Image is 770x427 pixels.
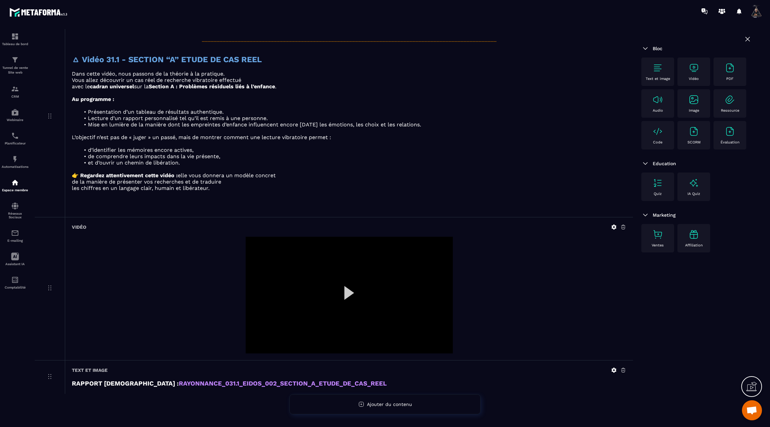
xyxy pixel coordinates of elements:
span: avec le [72,83,90,90]
span: et d’ouvrir un chemin de libération. [88,159,180,166]
p: Comptabilité [2,286,28,289]
span: Education [653,161,676,166]
img: text-image no-wra [652,178,663,188]
p: Assistant IA [2,262,28,266]
a: formationformationCRM [2,80,28,103]
a: formationformationTunnel de vente Site web [2,51,28,80]
strong: RAPPORT [DEMOGRAPHIC_DATA] : [72,380,179,387]
a: accountantaccountantComptabilité [2,271,28,294]
img: text-image no-wra [688,94,699,105]
strong: 👉 Regardez attentivement cette vidéo : [72,172,178,179]
img: logo [9,6,70,18]
img: text-image no-wra [652,63,663,73]
p: Ressource [721,108,739,113]
p: Webinaire [2,118,28,122]
span: Bloc [653,46,662,51]
strong: RAYONNANCE_031.1_EIDOS_002_SECTION_A_ETUDE_DE_CAS_REEL [179,380,387,387]
img: arrow-down [641,44,649,52]
p: Ventes [652,243,664,247]
p: IA Quiz [687,192,700,196]
img: text-image no-wra [652,229,663,240]
img: accountant [11,276,19,284]
p: Espace membre [2,188,28,192]
p: Évaluation [721,140,740,144]
strong: cadran universel [90,83,134,90]
h6: Vidéo [72,224,86,230]
span: Dans cette vidéo, nous passons de la théorie à la pratique. [72,71,225,77]
p: Affiliation [685,243,703,247]
p: Text et image [646,77,670,81]
p: Audio [653,108,663,113]
p: Automatisations [2,165,28,169]
span: les chiffres en un langage clair, humain et libérateur. [72,185,210,191]
p: Tableau de bord [2,42,28,46]
a: automationsautomationsAutomatisations [2,150,28,174]
img: scheduler [11,132,19,140]
p: SCORM [687,140,700,144]
span: elle vous donnera un modèle concret [178,172,276,179]
img: automations [11,179,19,187]
img: arrow-down [641,211,649,219]
p: Image [689,108,699,113]
a: automationsautomationsWebinaire [2,103,28,127]
div: Ouvrir le chat [742,400,762,420]
span: de comprendre leurs impacts dans la vie présente, [88,153,220,159]
img: text-image no-wra [725,63,735,73]
img: text-image no-wra [725,126,735,137]
img: text-image no-wra [652,126,663,137]
img: text-image no-wra [688,126,699,137]
p: Tunnel de vente Site web [2,66,28,75]
img: formation [11,32,19,40]
p: Vidéo [689,77,699,81]
p: PDF [726,77,734,81]
img: text-image no-wra [652,94,663,105]
span: Marketing [653,212,676,218]
span: de la manière de présenter vos recherches et de traduire [72,179,221,185]
img: automations [11,108,19,116]
h6: Text et image [72,367,108,373]
a: social-networksocial-networkRéseaux Sociaux [2,197,28,224]
img: text-image [688,229,699,240]
a: formationformationTableau de bord [2,27,28,51]
a: Assistant IA [2,247,28,271]
span: sur la [134,83,149,90]
img: automations [11,155,19,163]
span: L’objectif n’est pas de « juger » un passé, mais de montrer comment une lecture vibratoire permet : [72,134,331,140]
span: Mise en lumière de la manière dont les empreintes d’enfance influencent encore [DATE] les émotion... [88,121,421,128]
p: E-mailing [2,239,28,242]
img: social-network [11,202,19,210]
a: emailemailE-mailing [2,224,28,247]
a: automationsautomationsEspace membre [2,174,28,197]
img: email [11,229,19,237]
span: Ajouter du contenu [367,402,412,407]
p: CRM [2,95,28,98]
img: text-image no-wra [725,94,735,105]
img: formation [11,56,19,64]
p: Code [653,140,662,144]
span: d’identifier les mémoires encore actives, [88,147,194,153]
img: formation [11,85,19,93]
img: text-image no-wra [688,63,699,73]
span: Vous allez découvrir un cas réel de recherche vibratoire effectué [72,77,241,83]
strong: Section A : Problèmes résiduels liés à l’enfance [149,83,275,90]
strong: 🜂 Vidéo 31.1 - SECTION “A” ETUDE DE CAS REEL [72,55,262,64]
span: . [275,83,276,90]
img: arrow-down [641,159,649,168]
img: text-image [688,178,699,188]
a: schedulerschedulerPlanificateur [2,127,28,150]
p: Réseaux Sociaux [2,212,28,219]
span: Lecture d’un rapport personnalisé tel qu’il est remis à une personne. [88,115,268,121]
strong: Au programme : [72,96,114,102]
p: Planificateur [2,141,28,145]
span: Présentation d’un tableau de résultats authentique. [88,109,224,115]
span: __________________________________________________________________________________________________ [202,36,497,42]
p: Quiz [654,192,662,196]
